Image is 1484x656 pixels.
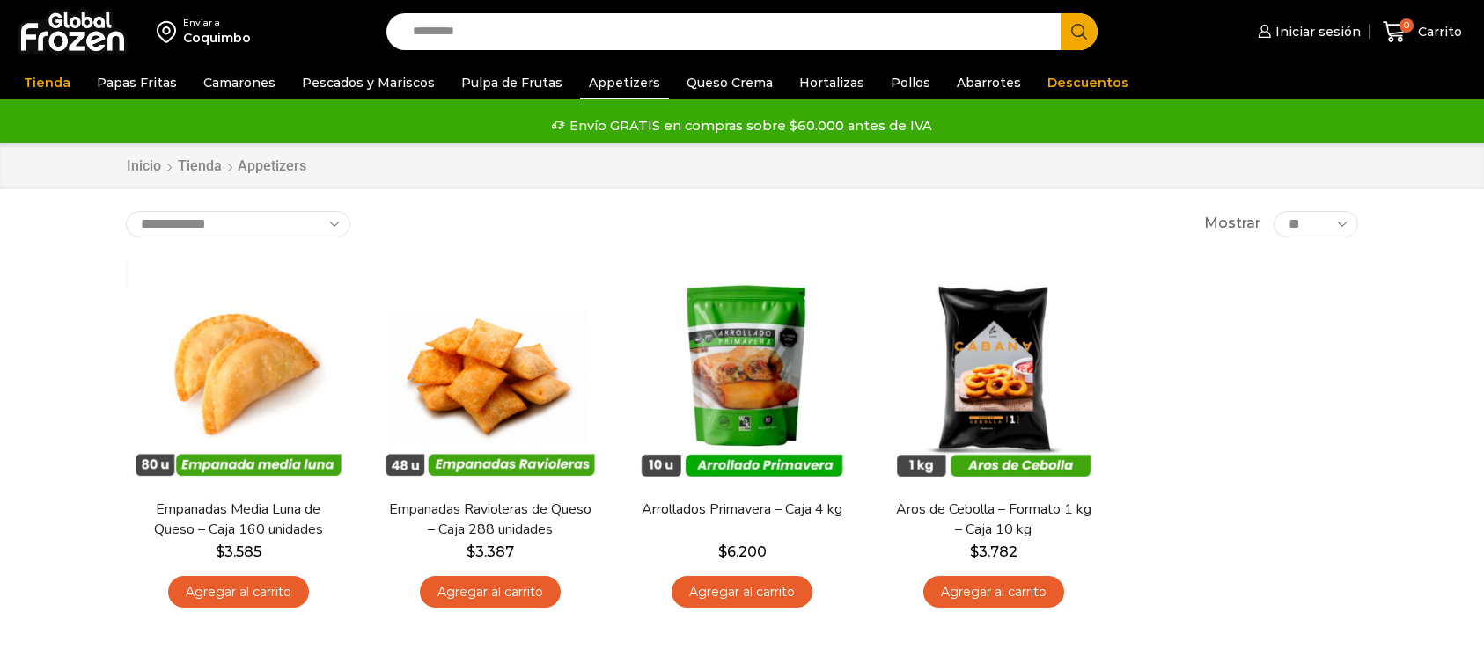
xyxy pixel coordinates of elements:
[420,576,561,609] a: Agregar al carrito: “Empanadas Ravioleras de Queso - Caja 288 unidades”
[718,543,727,560] span: $
[157,17,183,47] img: address-field-icon.svg
[641,499,843,520] a: Arrollados Primavera – Caja 4 kg
[672,576,812,609] a: Agregar al carrito: “Arrollados Primavera - Caja 4 kg”
[678,66,782,99] a: Queso Crema
[923,576,1064,609] a: Agregar al carrito: “Aros de Cebolla - Formato 1 kg - Caja 10 kg”
[452,66,571,99] a: Pulpa de Frutas
[216,543,224,560] span: $
[893,499,1095,540] a: Aros de Cebolla – Formato 1 kg – Caja 10 kg
[177,157,223,177] a: Tienda
[467,543,514,560] bdi: 3.387
[126,157,306,177] nav: Breadcrumb
[15,66,79,99] a: Tienda
[580,66,669,99] a: Appetizers
[126,157,162,177] a: Inicio
[970,543,979,560] span: $
[168,576,309,609] a: Agregar al carrito: “Empanadas Media Luna de Queso - Caja 160 unidades”
[216,543,261,560] bdi: 3.585
[948,66,1030,99] a: Abarrotes
[1039,66,1137,99] a: Descuentos
[183,29,251,47] div: Coquimbo
[467,543,475,560] span: $
[1271,23,1361,40] span: Iniciar sesión
[970,543,1017,560] bdi: 3.782
[389,499,591,540] a: Empanadas Ravioleras de Queso – Caja 288 unidades
[882,66,939,99] a: Pollos
[1414,23,1462,40] span: Carrito
[718,543,767,560] bdi: 6.200
[1061,13,1098,50] button: Search button
[1253,14,1361,49] a: Iniciar sesión
[790,66,873,99] a: Hortalizas
[238,157,306,174] h1: Appetizers
[1378,11,1466,53] a: 0 Carrito
[1204,214,1260,234] span: Mostrar
[195,66,284,99] a: Camarones
[126,211,350,237] select: Pedido de la tienda
[88,66,186,99] a: Papas Fritas
[1400,18,1414,33] span: 0
[137,499,340,540] a: Empanadas Media Luna de Queso – Caja 160 unidades
[183,17,251,29] div: Enviar a
[293,66,444,99] a: Pescados y Mariscos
